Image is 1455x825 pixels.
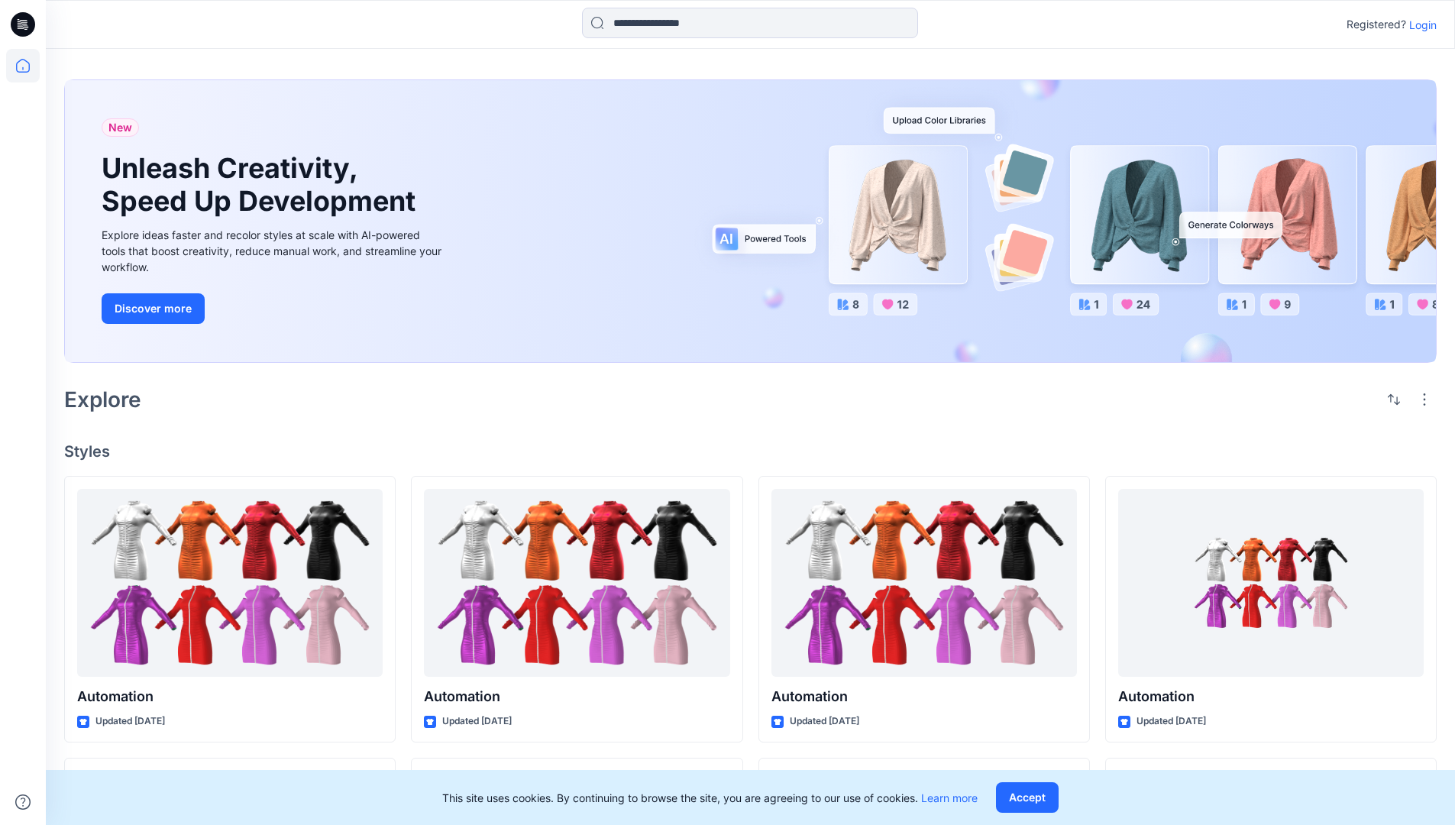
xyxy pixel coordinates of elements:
[64,387,141,412] h2: Explore
[921,791,978,804] a: Learn more
[95,713,165,730] p: Updated [DATE]
[1118,686,1424,707] p: Automation
[108,118,132,137] span: New
[771,489,1077,678] a: Automation
[102,293,205,324] button: Discover more
[102,152,422,218] h1: Unleash Creativity, Speed Up Development
[771,686,1077,707] p: Automation
[424,489,729,678] a: Automation
[1118,489,1424,678] a: Automation
[77,686,383,707] p: Automation
[1409,17,1437,33] p: Login
[424,686,729,707] p: Automation
[102,293,445,324] a: Discover more
[442,790,978,806] p: This site uses cookies. By continuing to browse the site, you are agreeing to our use of cookies.
[1137,713,1206,730] p: Updated [DATE]
[102,227,445,275] div: Explore ideas faster and recolor styles at scale with AI-powered tools that boost creativity, red...
[64,442,1437,461] h4: Styles
[1347,15,1406,34] p: Registered?
[442,713,512,730] p: Updated [DATE]
[996,782,1059,813] button: Accept
[77,489,383,678] a: Automation
[790,713,859,730] p: Updated [DATE]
